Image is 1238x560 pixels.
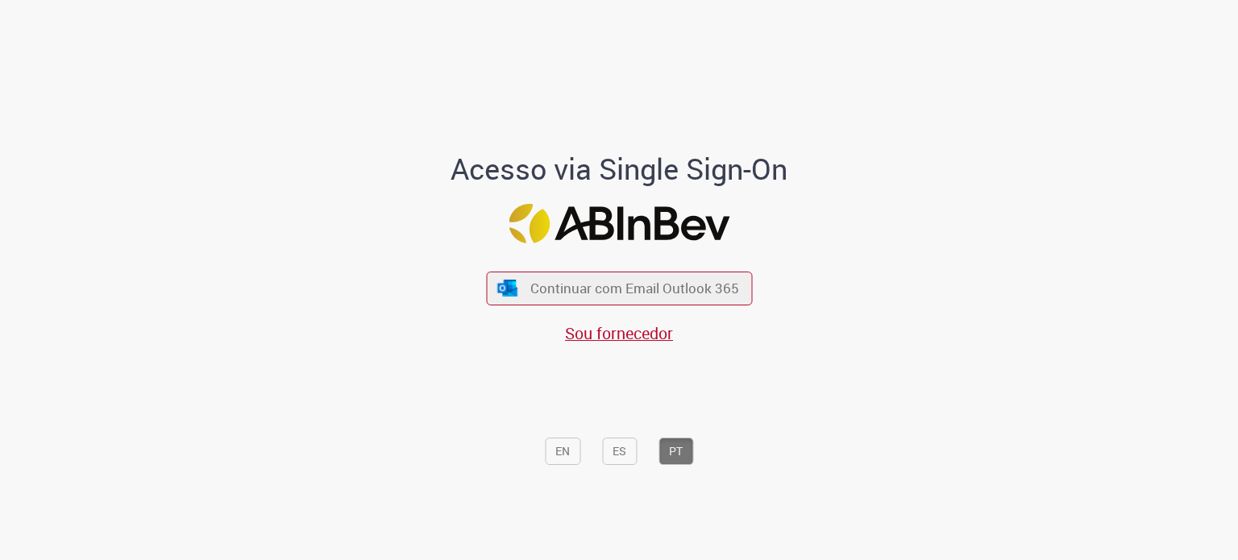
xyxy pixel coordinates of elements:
button: EN [545,438,580,465]
button: PT [658,438,693,465]
h1: Acesso via Single Sign-On [396,153,843,185]
button: ícone Azure/Microsoft 360 Continuar com Email Outlook 365 [486,272,752,305]
img: Logo ABInBev [509,204,729,243]
span: Continuar com Email Outlook 365 [530,279,739,297]
a: Sou fornecedor [565,322,673,344]
img: ícone Azure/Microsoft 360 [496,280,519,297]
button: ES [602,438,637,465]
